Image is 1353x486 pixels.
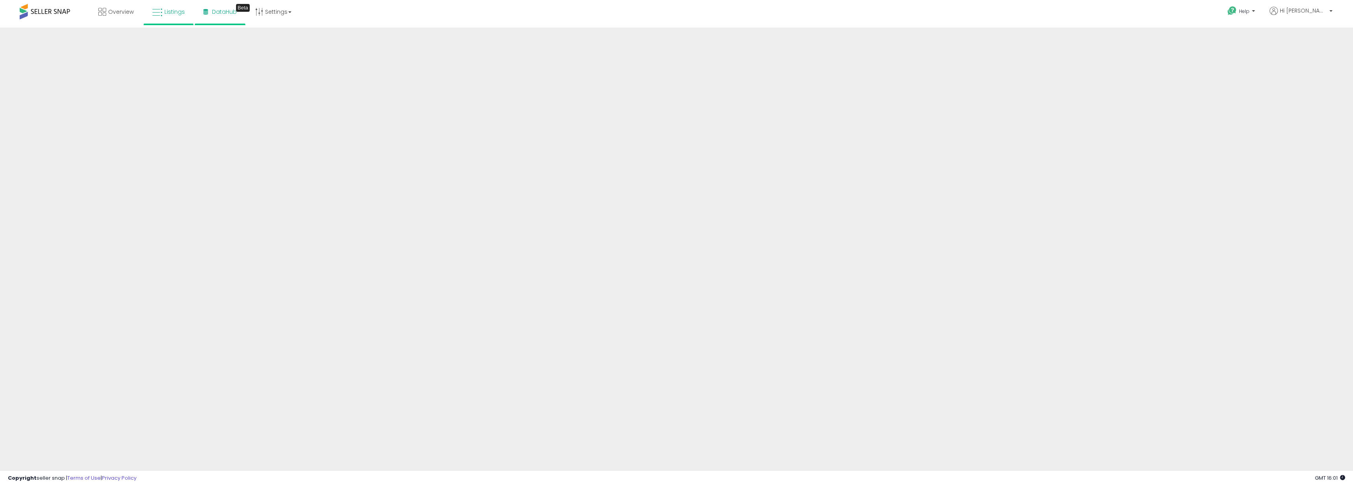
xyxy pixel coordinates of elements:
[67,474,101,482] a: Terms of Use
[236,4,250,12] div: Tooltip anchor
[1270,7,1333,24] a: Hi [PERSON_NAME]
[1227,6,1237,16] i: Get Help
[1239,8,1250,15] span: Help
[8,475,136,482] div: seller snap | |
[212,8,237,16] span: DataHub
[102,474,136,482] a: Privacy Policy
[1315,474,1345,482] span: 2025-10-12 16:01 GMT
[1280,7,1327,15] span: Hi [PERSON_NAME]
[164,8,185,16] span: Listings
[108,8,134,16] span: Overview
[8,474,37,482] strong: Copyright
